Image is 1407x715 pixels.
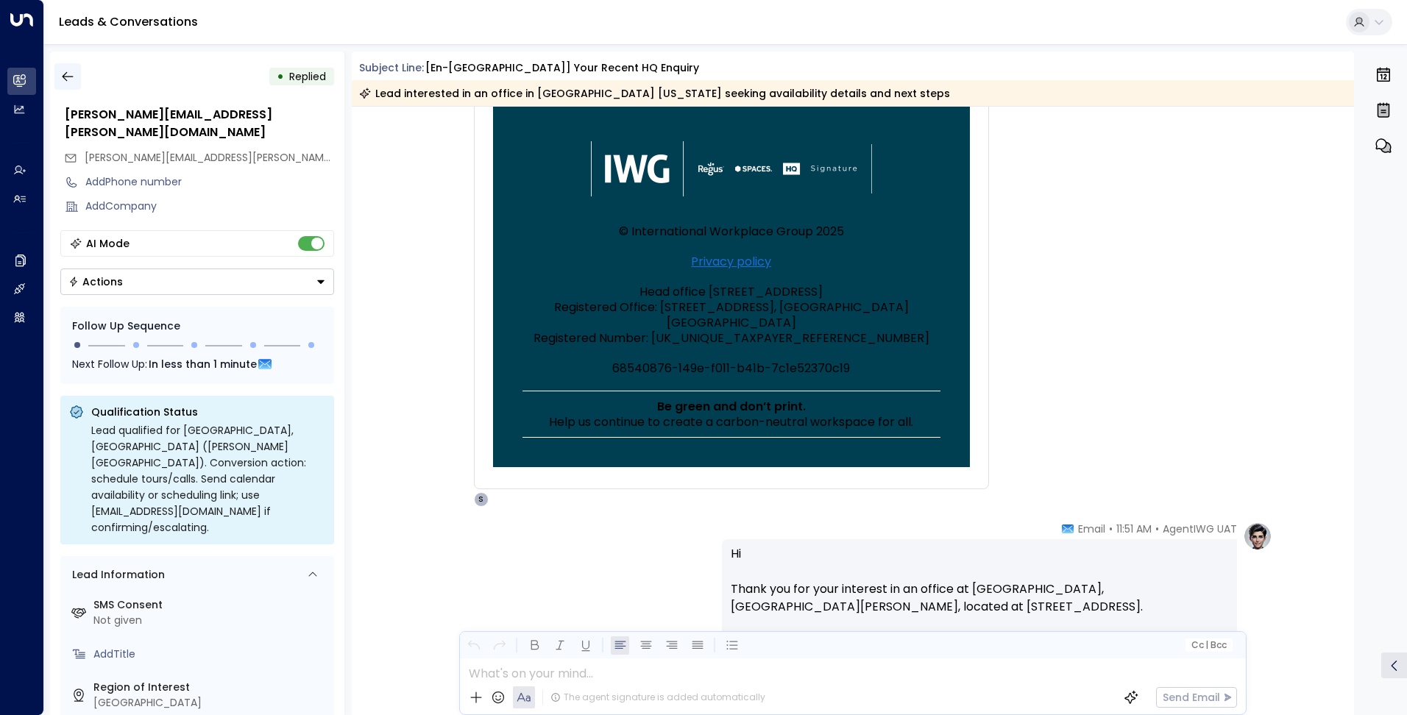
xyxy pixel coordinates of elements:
div: S [474,492,489,507]
div: The agent signature is added automatically [550,691,765,704]
strong: Be green and don’t print. [657,398,806,415]
p: Registered Number: [UK_UNIQUE_TAXPAYER_REFERENCE_NUMBER] [522,330,940,346]
div: AddPhone number [85,174,334,190]
button: Redo [490,636,508,655]
a: Leads & Conversations [59,13,198,30]
div: Lead interested in an office in [GEOGRAPHIC_DATA] [US_STATE] seeking availability details and nex... [359,86,950,101]
img: profile-logo.png [1243,522,1272,551]
div: AddCompany [85,199,334,214]
div: Button group with a nested menu [60,268,334,295]
button: Actions [60,268,334,295]
span: • [1155,522,1159,536]
div: [en-[GEOGRAPHIC_DATA]] Your recent HQ enquiry [425,60,699,76]
div: Next Follow Up: [72,356,322,372]
span: • [1109,522,1113,536]
span: | [1205,640,1208,650]
span: Subject Line: [359,60,424,75]
a: Privacy policy [691,254,771,269]
span: AgentIWG UAT [1163,522,1237,536]
span: Cc Bcc [1191,640,1226,650]
label: Region of Interest [93,680,328,695]
div: Lead qualified for [GEOGRAPHIC_DATA], [GEOGRAPHIC_DATA] ([PERSON_NAME][GEOGRAPHIC_DATA]). Convers... [91,422,325,536]
div: [GEOGRAPHIC_DATA] [93,695,328,711]
span: Replied [289,69,326,84]
span: libby.dolly@yahoo.com [85,150,334,166]
span: Email [1078,522,1105,536]
a: https://app.contact.regus.com/e/er?utm_campaign=Touchpoint_IWG_Day1_UAT&utm_medium=email&utm_sour... [584,134,879,204]
span: In less than 1 minute [149,356,257,372]
p: Qualification Status [91,405,325,419]
label: SMS Consent [93,597,328,613]
div: • [277,63,284,90]
div: Lead Information [67,567,165,583]
p: Head office [STREET_ADDRESS] [522,284,940,299]
img: Group of logos including IWG, Regus, Spaces, HQ, Signature [584,134,879,204]
div: [PERSON_NAME][EMAIL_ADDRESS][PERSON_NAME][DOMAIN_NAME] [65,106,334,141]
div: Follow Up Sequence [72,319,322,334]
p: 68540876-149e-f011-b41b-7c1e52370c19 [522,360,940,376]
div: Not given [93,613,328,628]
p: Help us continue to create a carbon-neutral workspace for all. [522,414,940,430]
span: [PERSON_NAME][EMAIL_ADDRESS][PERSON_NAME][DOMAIN_NAME] [85,150,417,165]
p: © International Workplace Group 2025 [522,224,940,239]
p: Registered Office: [STREET_ADDRESS], [GEOGRAPHIC_DATA] [GEOGRAPHIC_DATA] [522,299,940,330]
span: 11:51 AM [1116,522,1152,536]
div: AI Mode [86,236,130,251]
div: Actions [68,275,123,288]
button: Cc|Bcc [1185,638,1232,652]
button: Undo [464,636,483,655]
div: AddTitle [93,647,328,662]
